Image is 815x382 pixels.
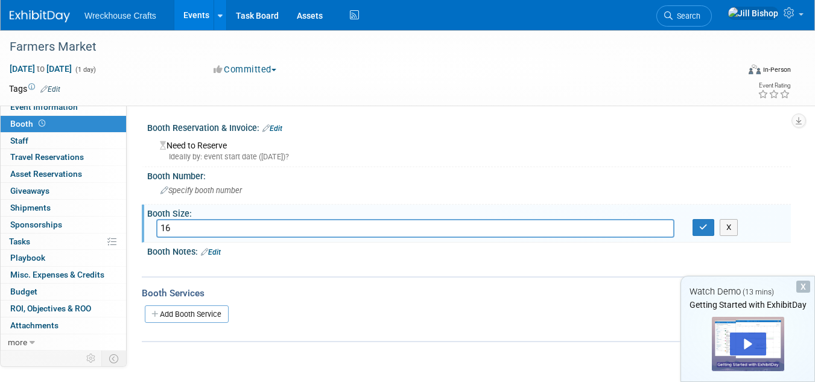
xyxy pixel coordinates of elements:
span: Sponsorships [10,220,62,229]
a: Giveaways [1,183,126,199]
a: Shipments [1,200,126,216]
img: ExhibitDay [10,10,70,22]
div: Event Format [676,63,791,81]
a: Edit [201,248,221,256]
a: Edit [40,85,60,94]
div: Getting Started with ExhibitDay [681,299,814,311]
a: Attachments [1,317,126,334]
span: Booth [10,119,48,129]
div: Ideally by: event start date ([DATE])? [160,151,782,162]
div: Booth Notes: [147,243,791,258]
span: Wreckhouse Crafts [84,11,156,21]
div: Dismiss [796,281,810,293]
div: In-Person [763,65,791,74]
span: Booth not reserved yet [36,119,48,128]
div: Play [730,333,766,355]
a: more [1,334,126,351]
a: Event Information [1,99,126,115]
span: Event Information [10,102,78,112]
div: Booth Size: [147,205,791,220]
div: Booth Reservation & Invoice: [147,119,791,135]
span: to [35,64,46,74]
span: (1 day) [74,66,96,74]
span: Specify booth number [160,186,242,195]
div: Booth Services [142,287,791,300]
div: Booth Number: [147,167,791,182]
td: Tags [9,83,60,95]
td: Personalize Event Tab Strip [81,351,102,366]
span: Asset Reservations [10,169,82,179]
a: Travel Reservations [1,149,126,165]
a: Asset Reservations [1,166,126,182]
a: Budget [1,284,126,300]
a: Booth [1,116,126,132]
span: Playbook [10,253,45,263]
span: Tasks [9,237,30,246]
div: Watch Demo [681,285,814,298]
img: Jill Bishop [728,7,779,20]
span: Attachments [10,320,59,330]
span: ROI, Objectives & ROO [10,304,91,313]
td: Toggle Event Tabs [102,351,127,366]
span: more [8,337,27,347]
a: Add Booth Service [145,305,229,323]
a: ROI, Objectives & ROO [1,301,126,317]
span: (13 mins) [743,288,774,296]
img: Format-Inperson.png [749,65,761,74]
span: Shipments [10,203,51,212]
a: Playbook [1,250,126,266]
span: [DATE] [DATE] [9,63,72,74]
a: Tasks [1,234,126,250]
span: Travel Reservations [10,152,84,162]
span: Giveaways [10,186,49,196]
span: Misc. Expenses & Credits [10,270,104,279]
div: Event Rating [758,83,790,89]
span: Budget [10,287,37,296]
a: Search [656,5,712,27]
div: Farmers Market [5,36,725,58]
button: Committed [209,63,281,76]
button: X [720,219,738,236]
span: Search [673,11,700,21]
a: Misc. Expenses & Credits [1,267,126,283]
span: Staff [10,136,28,145]
a: Edit [262,124,282,133]
div: Need to Reserve [156,136,782,162]
a: Staff [1,133,126,149]
a: Sponsorships [1,217,126,233]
